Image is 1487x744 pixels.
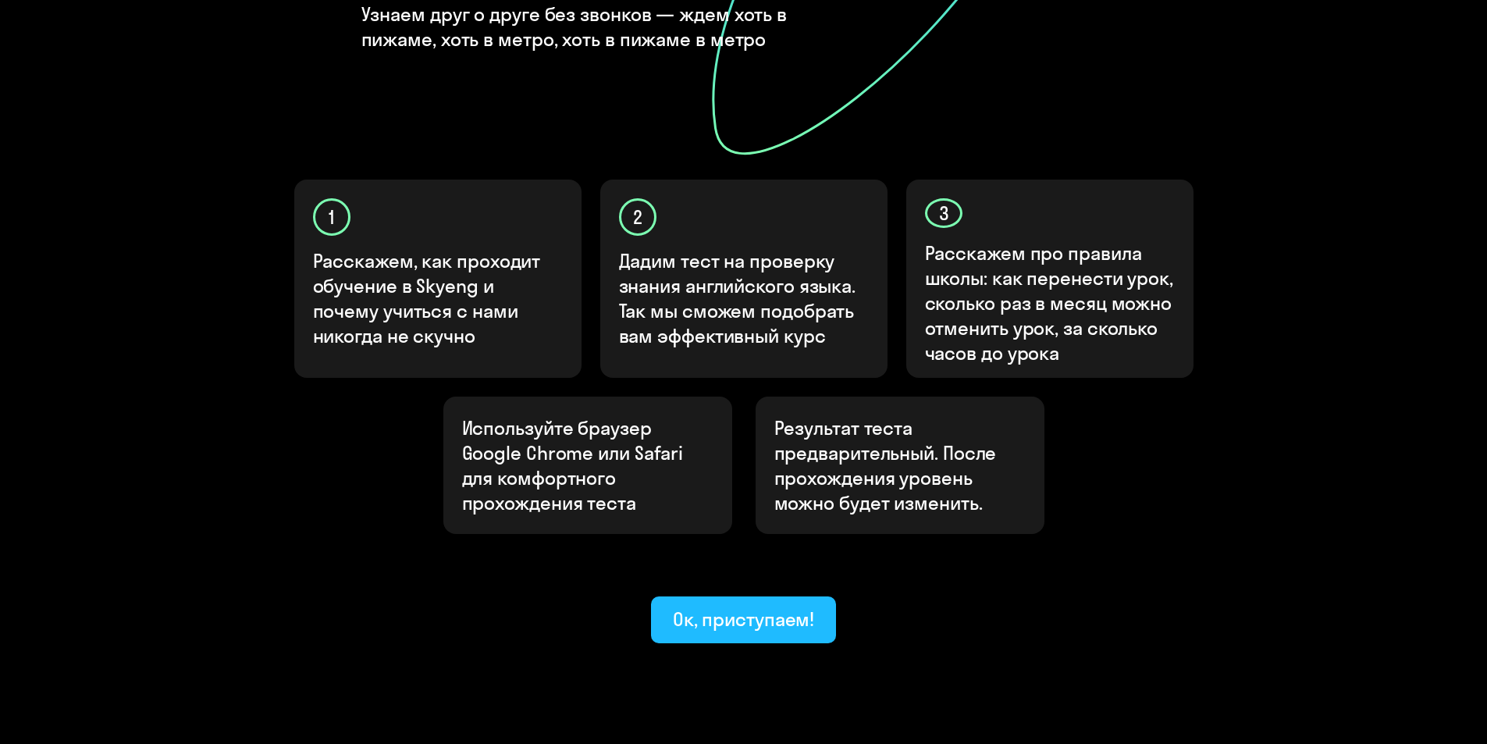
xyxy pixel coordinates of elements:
p: Расскажем про правила школы: как перенести урок, сколько раз в месяц можно отменить урок, за скол... [925,240,1176,365]
div: 2 [619,198,656,236]
p: Дадим тест на проверку знания английского языка. Так мы сможем подобрать вам эффективный курс [619,248,870,348]
p: Расскажем, как проходит обучение в Skyeng и почему учиться с нами никогда не скучно [313,248,564,348]
div: Ок, приступаем! [673,607,815,632]
h4: Узнаем друг о друге без звонков — ждем хоть в пижаме, хоть в метро, хоть в пижаме в метро [361,2,865,52]
div: 3 [925,198,962,228]
p: Результат теста предварительный. После прохождения уровень можно будет изменить. [774,415,1026,515]
div: 1 [313,198,350,236]
button: Ок, приступаем! [651,596,837,643]
p: Используйте браузер Google Chrome или Safari для комфортного прохождения теста [462,415,713,515]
